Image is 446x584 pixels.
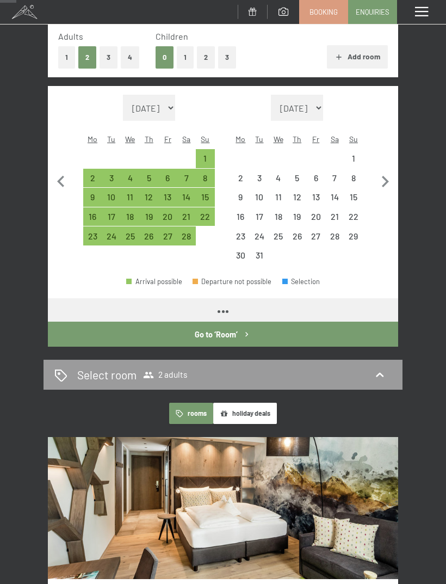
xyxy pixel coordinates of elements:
[83,226,102,245] div: Arrival possible
[102,226,121,245] div: Tue Feb 24 2026
[196,169,215,188] div: Arrival possible
[102,188,121,207] div: Arrival possible
[251,251,268,268] div: 31
[197,154,214,171] div: 1
[309,7,338,17] span: Booking
[102,169,121,188] div: Arrival possible
[327,45,387,69] button: Add room
[288,188,307,207] div: Thu Mar 12 2026
[269,226,288,245] div: Arrival not possible
[177,226,196,245] div: Arrival possible
[177,169,196,188] div: Sat Feb 07 2026
[269,188,288,207] div: Arrival not possible
[177,46,194,69] button: 1
[306,226,325,245] div: Arrival not possible
[300,1,348,23] a: Booking
[83,169,102,188] div: Mon Feb 02 2026
[231,169,250,188] div: Mon Mar 02 2026
[139,226,158,245] div: Thu Feb 26 2026
[122,193,139,210] div: 11
[178,174,195,190] div: 7
[344,207,363,226] div: Arrival not possible
[121,226,140,245] div: Wed Feb 25 2026
[121,207,140,226] div: Wed Feb 18 2026
[325,188,344,207] div: Arrival not possible
[251,232,268,249] div: 24
[159,212,176,229] div: 20
[139,169,158,188] div: Arrival possible
[307,174,324,190] div: 6
[232,174,249,190] div: 2
[344,188,363,207] div: Sun Mar 15 2026
[159,193,176,210] div: 13
[126,278,182,285] div: Arrival possible
[196,149,215,168] div: Arrival possible
[344,169,363,188] div: Arrival not possible
[325,207,344,226] div: Arrival not possible
[158,226,177,245] div: Fri Feb 27 2026
[139,169,158,188] div: Thu Feb 05 2026
[250,207,269,226] div: Tue Mar 17 2026
[306,188,325,207] div: Arrival not possible
[177,226,196,245] div: Sat Feb 28 2026
[177,188,196,207] div: Arrival possible
[83,169,102,188] div: Arrival possible
[140,212,157,229] div: 19
[169,403,213,424] button: rooms
[251,193,268,210] div: 10
[177,207,196,226] div: Sat Feb 21 2026
[139,207,158,226] div: Thu Feb 19 2026
[306,169,325,188] div: Fri Mar 06 2026
[164,134,171,144] abbr: Friday
[231,188,250,207] div: Mon Mar 09 2026
[83,207,102,226] div: Arrival possible
[306,188,325,207] div: Fri Mar 13 2026
[84,193,101,210] div: 9
[103,174,120,190] div: 3
[250,169,269,188] div: Tue Mar 03 2026
[289,193,306,210] div: 12
[158,207,177,226] div: Fri Feb 20 2026
[374,95,397,265] button: Next month
[49,95,72,265] button: Previous month
[250,207,269,226] div: Arrival not possible
[288,169,307,188] div: Thu Mar 05 2026
[326,232,343,249] div: 28
[197,212,214,229] div: 22
[231,169,250,188] div: Arrival not possible
[331,134,339,144] abbr: Saturday
[231,226,250,245] div: Mon Mar 23 2026
[307,193,324,210] div: 13
[145,134,153,144] abbr: Thursday
[102,188,121,207] div: Tue Feb 10 2026
[58,31,83,41] span: Adults
[218,46,236,69] button: 3
[270,212,287,229] div: 18
[288,188,307,207] div: Arrival not possible
[289,212,306,229] div: 19
[121,188,140,207] div: Arrival possible
[83,188,102,207] div: Arrival possible
[84,212,101,229] div: 16
[250,226,269,245] div: Tue Mar 24 2026
[289,174,306,190] div: 5
[177,169,196,188] div: Arrival possible
[288,226,307,245] div: Thu Mar 26 2026
[344,169,363,188] div: Sun Mar 08 2026
[250,246,269,265] div: Arrival not possible
[78,46,96,69] button: 2
[325,169,344,188] div: Arrival not possible
[156,46,174,69] button: 0
[251,212,268,229] div: 17
[269,226,288,245] div: Wed Mar 25 2026
[77,367,137,383] h2: Select room
[178,232,195,249] div: 28
[178,212,195,229] div: 21
[121,226,140,245] div: Arrival possible
[159,174,176,190] div: 6
[250,188,269,207] div: Tue Mar 10 2026
[325,188,344,207] div: Sat Mar 14 2026
[269,188,288,207] div: Wed Mar 11 2026
[182,134,190,144] abbr: Saturday
[326,174,343,190] div: 7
